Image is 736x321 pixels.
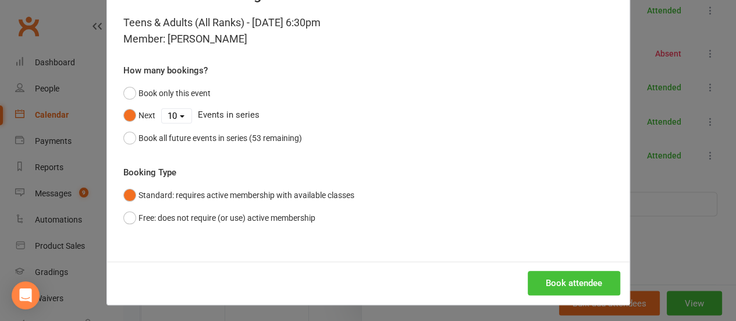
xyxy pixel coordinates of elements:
label: Booking Type [123,165,176,179]
button: Book attendee [528,271,620,295]
label: How many bookings? [123,64,208,77]
div: Book all future events in series (53 remaining) [138,132,302,144]
div: Teens & Adults (All Ranks) - [DATE] 6:30pm Member: [PERSON_NAME] [123,15,613,47]
button: Standard: requires active membership with available classes [123,184,354,206]
button: Book only this event [123,82,211,104]
button: Book all future events in series (53 remaining) [123,127,302,149]
div: Open Intercom Messenger [12,281,40,309]
button: Next [123,104,155,126]
button: Free: does not require (or use) active membership [123,207,315,229]
div: Events in series [123,104,613,126]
